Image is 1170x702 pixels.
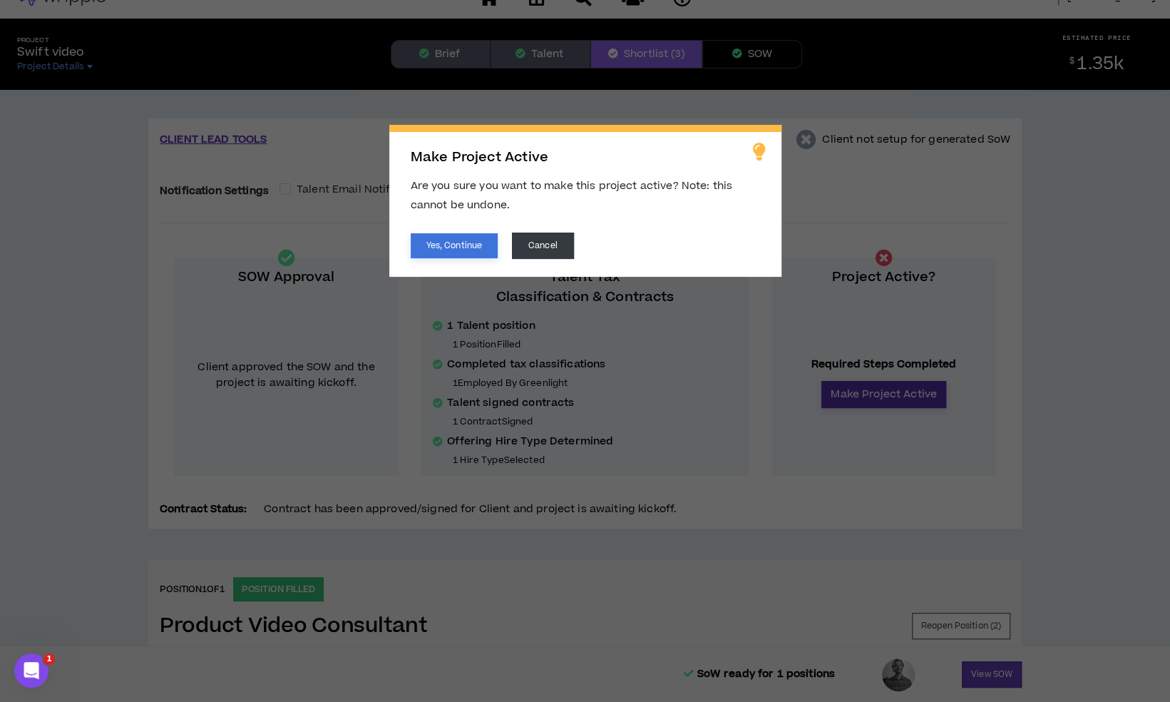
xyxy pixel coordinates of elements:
[14,653,48,688] iframe: Intercom live chat
[411,233,498,258] button: Yes, Continue
[43,653,55,665] span: 1
[411,178,733,213] span: Are you sure you want to make this project active? Note: this cannot be undone.
[411,150,760,166] h2: Make Project Active
[512,233,574,259] button: Cancel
